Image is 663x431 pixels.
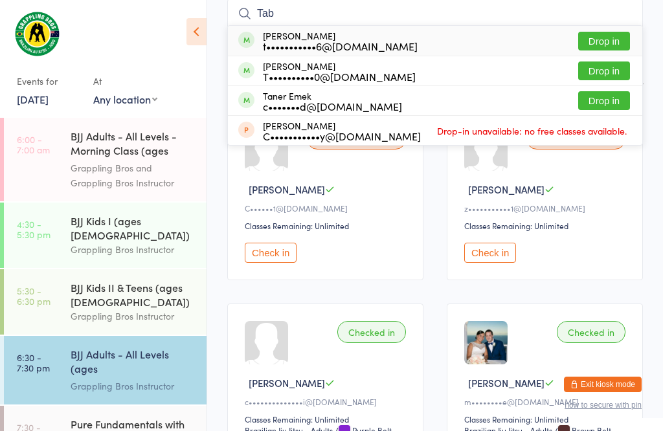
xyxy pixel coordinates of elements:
button: Exit kiosk mode [564,377,642,392]
button: Check in [245,243,297,263]
div: c••••••••••••••i@[DOMAIN_NAME] [245,396,410,407]
button: how to secure with pin [565,401,642,410]
div: Classes Remaining: Unlimited [245,414,410,425]
div: BJJ Adults - All Levels (ages [DEMOGRAPHIC_DATA]+) [71,347,196,379]
div: Grappling Bros and Grappling Bros Instructor [71,160,196,190]
div: Classes Remaining: Unlimited [464,220,629,231]
div: C••••••1@[DOMAIN_NAME] [245,203,410,214]
div: Checked in [557,321,625,343]
time: 5:30 - 6:30 pm [17,285,51,306]
div: Checked in [337,321,406,343]
a: 6:30 -7:30 pmBJJ Adults - All Levels (ages [DEMOGRAPHIC_DATA]+)Grappling Bros Instructor [4,336,207,404]
div: m••••••••e@[DOMAIN_NAME] [464,396,629,407]
a: 5:30 -6:30 pmBJJ Kids II & Teens (ages [DEMOGRAPHIC_DATA])Grappling Bros Instructor [4,269,207,335]
div: Classes Remaining: Unlimited [464,414,629,425]
time: 4:30 - 5:30 pm [17,219,51,239]
time: 6:30 - 7:30 pm [17,352,50,373]
time: 6:00 - 7:00 am [17,134,50,155]
button: Check in [464,243,516,263]
div: Grappling Bros Instructor [71,309,196,324]
div: Classes Remaining: Unlimited [245,220,410,231]
div: Any location [93,92,157,106]
div: At [93,71,157,92]
div: Grappling Bros Instructor [71,379,196,393]
div: BJJ Kids II & Teens (ages [DEMOGRAPHIC_DATA]) [71,280,196,309]
div: c•••••••d@[DOMAIN_NAME] [263,101,402,111]
span: [PERSON_NAME] [249,182,325,196]
button: Drop in [578,32,630,50]
div: [PERSON_NAME] [263,120,421,141]
div: [PERSON_NAME] [263,30,418,51]
img: image1717661199.png [464,321,508,364]
div: BJJ Kids I (ages [DEMOGRAPHIC_DATA]) [71,214,196,242]
span: [PERSON_NAME] [468,376,545,390]
span: Drop-in unavailable: no free classes available. [434,121,630,140]
span: [PERSON_NAME] [468,182,545,196]
span: [PERSON_NAME] [249,376,325,390]
a: 4:30 -5:30 pmBJJ Kids I (ages [DEMOGRAPHIC_DATA])Grappling Bros Instructor [4,203,207,268]
button: Drop in [578,61,630,80]
a: [DATE] [17,92,49,106]
div: t•••••••••••6@[DOMAIN_NAME] [263,41,418,51]
div: T••••••••••0@[DOMAIN_NAME] [263,71,416,82]
img: Grappling Bros Wollongong [13,10,62,58]
button: Drop in [578,91,630,110]
div: BJJ Adults - All Levels - Morning Class (ages [DEMOGRAPHIC_DATA]+) [71,129,196,160]
div: z•••••••••••1@[DOMAIN_NAME] [464,203,629,214]
div: [PERSON_NAME] [263,61,416,82]
div: Taner Emek [263,91,402,111]
div: Grappling Bros Instructor [71,242,196,257]
a: 6:00 -7:00 amBJJ Adults - All Levels - Morning Class (ages [DEMOGRAPHIC_DATA]+)Grappling Bros and... [4,118,207,201]
div: Events for [17,71,80,92]
div: C•••••••••••y@[DOMAIN_NAME] [263,131,421,141]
